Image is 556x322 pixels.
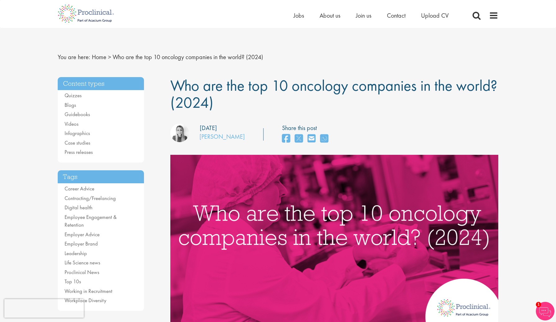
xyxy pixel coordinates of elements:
[536,302,541,307] span: 1
[65,250,87,257] a: Leadership
[113,53,263,61] span: Who are the top 10 oncology companies in the world? (2024)
[282,132,290,146] a: share on facebook
[65,278,81,285] a: Top 10s
[65,195,116,202] a: Contracting/Freelancing
[58,53,90,61] span: You are here:
[65,269,99,276] a: Proclinical News
[200,133,245,141] a: [PERSON_NAME]
[200,124,217,133] div: [DATE]
[65,120,78,127] a: Videos
[536,302,554,320] img: Chatbot
[65,111,90,118] a: Guidebooks
[58,170,144,184] h3: Tags
[65,231,100,238] a: Employer Advice
[387,11,406,20] a: Contact
[65,92,82,99] a: Quizzes
[65,204,92,211] a: Digital health
[65,297,106,304] a: Workplace Diversity
[307,132,316,146] a: share on email
[108,53,111,61] span: >
[65,130,90,137] a: Infographics
[65,288,112,294] a: Working in Recruitment
[4,299,84,318] iframe: reCAPTCHA
[356,11,371,20] a: Join us
[282,124,331,133] label: Share this post
[92,53,106,61] a: breadcrumb link
[170,76,497,112] span: Who are the top 10 oncology companies in the world? (2024)
[65,139,90,146] a: Case studies
[421,11,449,20] a: Upload CV
[65,259,100,266] a: Life Science news
[320,11,340,20] a: About us
[294,11,304,20] a: Jobs
[295,132,303,146] a: share on twitter
[65,214,117,228] a: Employee Engagement & Retention
[65,149,93,155] a: Press releases
[320,132,328,146] a: share on whats app
[58,77,144,90] h3: Content types
[65,102,76,108] a: Blogs
[65,185,94,192] a: Career Advice
[170,124,189,142] img: Hannah Burke
[65,240,98,247] a: Employer Brand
